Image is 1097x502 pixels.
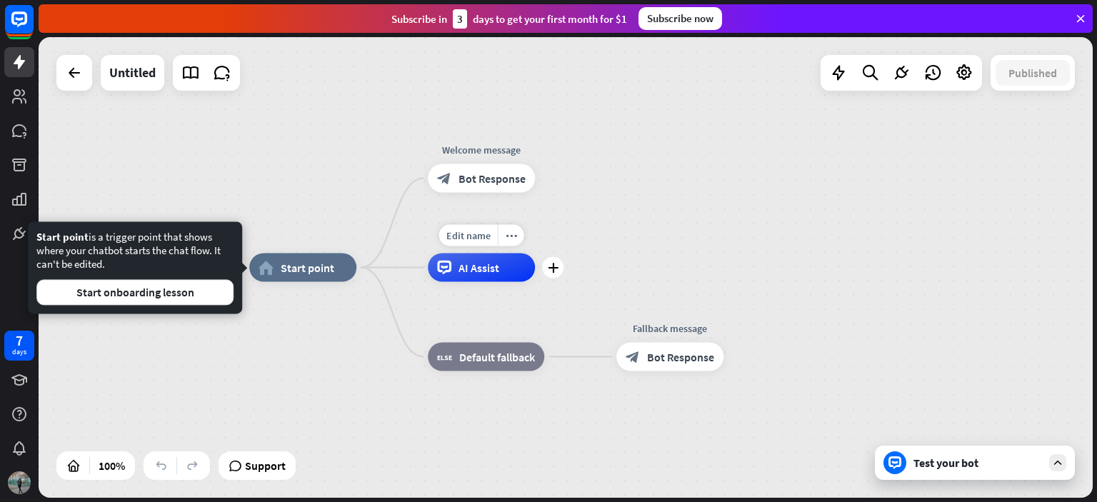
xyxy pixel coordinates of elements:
div: Welcome message [417,143,546,157]
span: Default fallback [459,350,535,364]
i: more_horiz [506,230,517,241]
div: days [12,347,26,357]
i: block_bot_response [626,350,640,364]
span: Start point [281,261,334,275]
div: is a trigger point that shows where your chatbot starts the chat flow. It can't be edited. [36,230,234,305]
button: Published [996,60,1070,86]
button: Start onboarding lesson [36,279,234,305]
div: 100% [94,454,129,477]
i: home_2 [259,261,274,275]
div: Subscribe now [638,7,722,30]
span: Bot Response [647,350,714,364]
div: Fallback message [606,321,734,336]
span: Support [245,454,286,477]
i: plus [548,263,558,273]
a: 7 days [4,331,34,361]
div: 7 [16,334,23,347]
div: Untitled [109,55,156,91]
span: Edit name [446,229,491,242]
span: Bot Response [459,171,526,186]
span: AI Assist [459,261,499,275]
i: block_bot_response [437,171,451,186]
i: block_fallback [437,350,452,364]
div: 3 [453,9,467,29]
div: Subscribe in days to get your first month for $1 [391,9,627,29]
span: Start point [36,230,89,244]
div: Test your bot [913,456,1042,470]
